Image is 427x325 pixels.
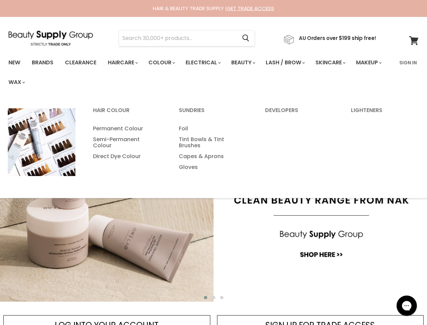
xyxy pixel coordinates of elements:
a: Hair Colour [85,105,169,122]
a: GET TRADE ACCESS [227,5,274,12]
a: Colour [143,56,179,70]
ul: Main menu [170,123,255,173]
a: Gloves [170,162,255,173]
a: Sign In [395,56,421,70]
a: Beauty [226,56,259,70]
iframe: Gorgias live chat messenger [393,293,420,318]
a: Skincare [310,56,350,70]
a: Makeup [351,56,386,70]
a: Developers [257,105,341,122]
a: Permanent Colour [85,123,169,134]
ul: Main menu [85,123,169,162]
a: Sundries [170,105,255,122]
a: Semi-Permanent Colour [85,134,169,151]
a: Direct Dye Colour [85,151,169,162]
a: Haircare [103,56,142,70]
a: Electrical [181,56,225,70]
a: Capes & Aprons [170,151,255,162]
a: Foil [170,123,255,134]
a: Tint Bowls & Tint Brushes [170,134,255,151]
button: Search [237,30,255,46]
a: Brands [27,56,58,70]
ul: Main menu [3,53,395,92]
a: Lighteners [342,105,427,122]
a: Wax [3,75,29,89]
a: Lash / Brow [261,56,309,70]
a: New [3,56,25,70]
input: Search [119,30,237,46]
form: Product [119,30,255,46]
a: Clearance [60,56,101,70]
